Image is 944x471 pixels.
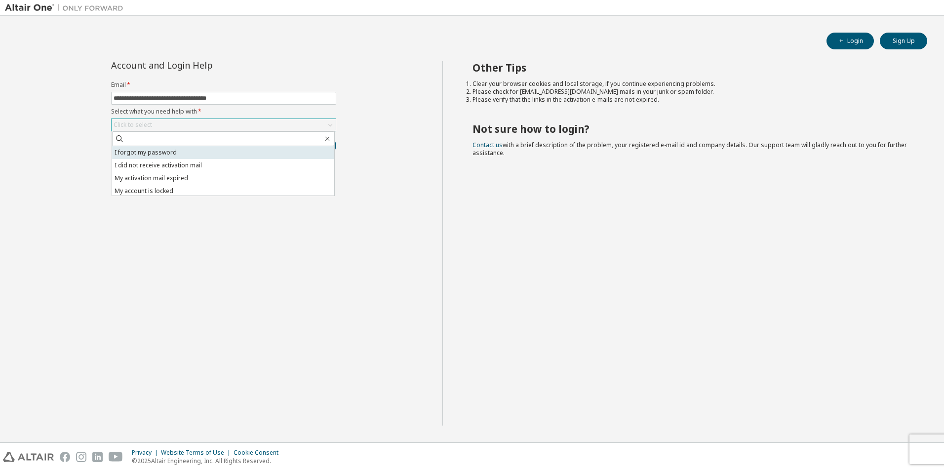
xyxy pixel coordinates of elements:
[472,141,503,149] a: Contact us
[76,452,86,462] img: instagram.svg
[109,452,123,462] img: youtube.svg
[880,33,927,49] button: Sign Up
[111,108,336,116] label: Select what you need help with
[472,80,910,88] li: Clear your browser cookies and local storage, if you continue experiencing problems.
[3,452,54,462] img: altair_logo.svg
[112,146,334,159] li: I forgot my password
[472,61,910,74] h2: Other Tips
[472,122,910,135] h2: Not sure how to login?
[111,81,336,89] label: Email
[60,452,70,462] img: facebook.svg
[234,449,284,457] div: Cookie Consent
[92,452,103,462] img: linkedin.svg
[161,449,234,457] div: Website Terms of Use
[826,33,874,49] button: Login
[112,119,336,131] div: Click to select
[472,88,910,96] li: Please check for [EMAIL_ADDRESS][DOMAIN_NAME] mails in your junk or spam folder.
[472,141,907,157] span: with a brief description of the problem, your registered e-mail id and company details. Our suppo...
[132,449,161,457] div: Privacy
[111,61,291,69] div: Account and Login Help
[472,96,910,104] li: Please verify that the links in the activation e-mails are not expired.
[5,3,128,13] img: Altair One
[132,457,284,465] p: © 2025 Altair Engineering, Inc. All Rights Reserved.
[114,121,152,129] div: Click to select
